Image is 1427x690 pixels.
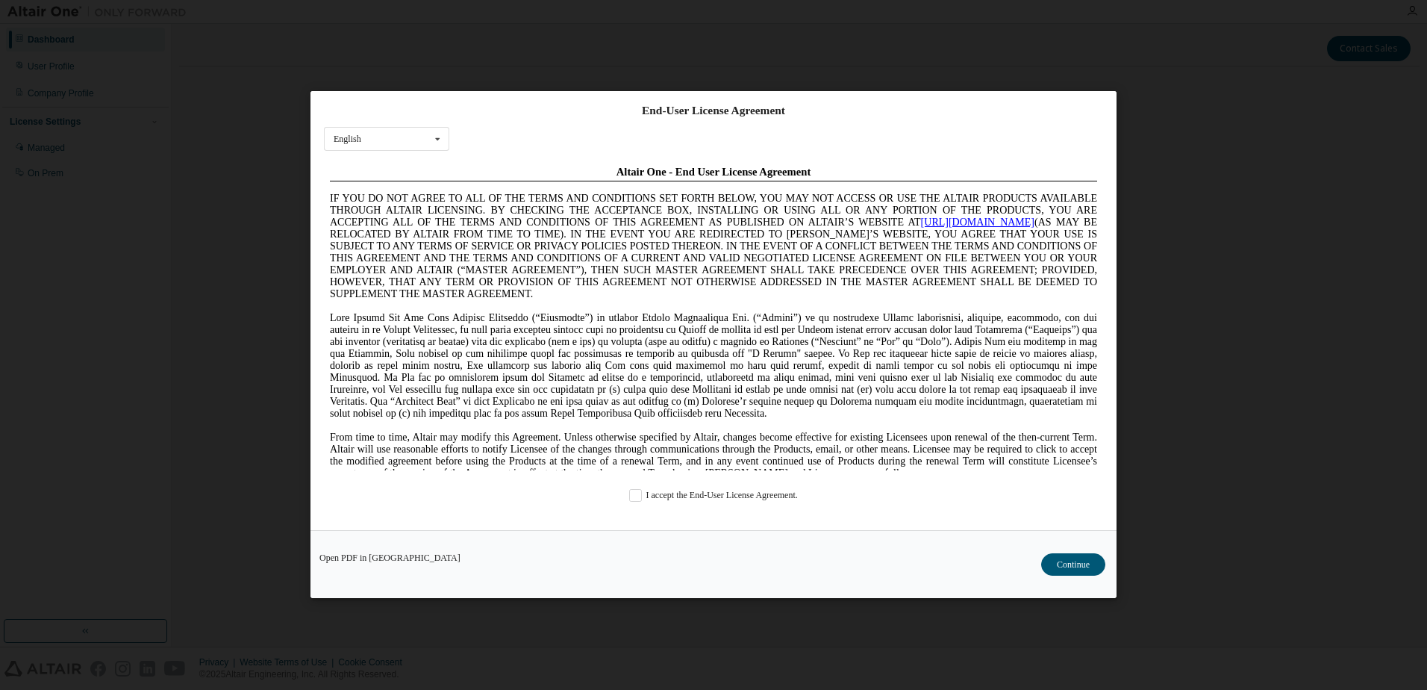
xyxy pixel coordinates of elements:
[1041,554,1105,576] button: Continue
[6,152,773,259] span: Lore Ipsumd Sit Ame Cons Adipisc Elitseddo (“Eiusmodte”) in utlabor Etdolo Magnaaliqua Eni. (“Adm...
[319,554,460,563] a: Open PDF in [GEOGRAPHIC_DATA]
[324,103,1103,118] div: End-User License Agreement
[6,33,773,140] span: IF YOU DO NOT AGREE TO ALL OF THE TERMS AND CONDITIONS SET FORTH BELOW, YOU MAY NOT ACCESS OR USE...
[629,490,798,503] label: I accept the End-User License Agreement.
[597,57,711,68] a: [URL][DOMAIN_NAME]
[6,272,773,319] span: From time to time, Altair may modify this Agreement. Unless otherwise specified by Altair, change...
[293,6,487,18] span: Altair One - End User License Agreement
[334,135,361,144] div: English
